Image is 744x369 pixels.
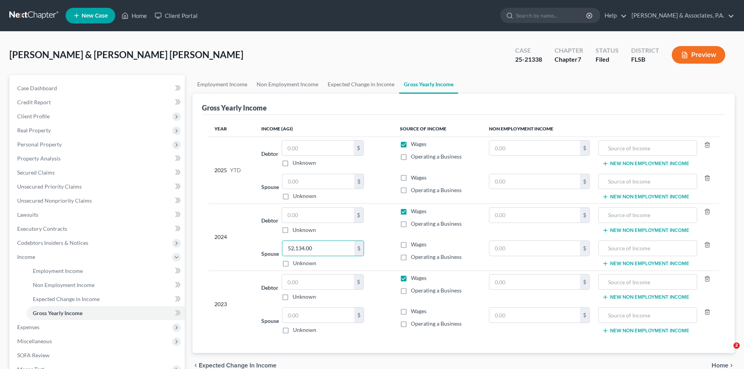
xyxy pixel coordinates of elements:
label: Unknown [293,259,316,267]
div: Case [515,46,542,55]
span: Wages [411,208,426,214]
iframe: Intercom live chat [717,342,736,361]
a: Client Portal [151,9,202,23]
input: 0.00 [489,208,580,223]
div: Status [596,46,619,55]
span: Wages [411,241,426,248]
div: District [631,46,659,55]
span: Unsecured Priority Claims [17,183,82,190]
span: Real Property [17,127,51,134]
div: $ [580,141,589,155]
span: Operating a Business [411,187,462,193]
input: 0.00 [282,174,354,189]
a: Employment Income [27,264,185,278]
a: Expected Change in Income [27,292,185,306]
input: Source of Income [603,308,692,323]
label: Unknown [293,293,316,301]
span: Case Dashboard [17,85,57,91]
label: Unknown [293,226,316,234]
label: Debtor [261,283,278,292]
a: Lawsuits [11,208,185,222]
span: Income [17,253,35,260]
div: Chapter [555,46,583,55]
th: Year [208,121,255,137]
a: Unsecured Priority Claims [11,180,185,194]
input: Search by name... [516,8,587,23]
span: [PERSON_NAME] & [PERSON_NAME] [PERSON_NAME] [9,49,243,60]
div: $ [354,174,364,189]
span: Client Profile [17,113,50,119]
button: New Non Employment Income [602,328,689,334]
input: 0.00 [282,275,354,289]
span: Credit Report [17,99,51,105]
button: New Non Employment Income [602,227,689,234]
a: Case Dashboard [11,81,185,95]
label: Debtor [261,216,278,225]
input: Source of Income [603,208,692,223]
input: 0.00 [282,208,354,223]
i: chevron_left [193,362,199,369]
a: Executory Contracts [11,222,185,236]
a: Credit Report [11,95,185,109]
div: $ [580,275,589,289]
a: Expected Change in Income [323,75,399,94]
input: 0.00 [489,241,580,256]
a: Property Analysis [11,152,185,166]
span: Gross Yearly Income [33,310,82,316]
label: Debtor [261,150,278,158]
a: Employment Income [193,75,252,94]
span: Non Employment Income [33,282,95,288]
button: New Non Employment Income [602,194,689,200]
div: $ [354,208,363,223]
button: Preview [672,46,725,64]
button: New Non Employment Income [602,294,689,300]
a: Secured Claims [11,166,185,180]
span: 7 [578,55,581,63]
input: 0.00 [489,275,580,289]
div: Gross Yearly Income [202,103,267,112]
a: Home [118,9,151,23]
div: $ [580,174,589,189]
span: Operating a Business [411,253,462,260]
div: 2025 [214,140,249,200]
span: 2 [733,342,740,349]
div: $ [354,241,364,256]
span: Expenses [17,324,39,330]
span: Secured Claims [17,169,55,176]
a: Help [601,9,627,23]
span: Expected Change in Income [199,362,277,369]
div: $ [354,275,363,289]
input: 0.00 [282,241,354,256]
span: Operating a Business [411,320,462,327]
span: Operating a Business [411,287,462,294]
span: Operating a Business [411,153,462,160]
button: Home chevron_right [712,362,735,369]
div: $ [354,308,364,323]
input: Source of Income [603,174,692,189]
a: Gross Yearly Income [399,75,458,94]
label: Spouse [261,250,279,258]
span: Codebtors Insiders & Notices [17,239,88,246]
span: YTD [230,166,241,174]
label: Spouse [261,317,279,325]
button: New Non Employment Income [602,160,689,167]
input: 0.00 [489,174,580,189]
span: Executory Contracts [17,225,67,232]
input: Source of Income [603,275,692,289]
input: 0.00 [282,141,354,155]
a: Non Employment Income [252,75,323,94]
th: Source of Income [394,121,483,137]
div: 2023 [214,274,249,334]
label: Unknown [293,192,316,200]
span: SOFA Review [17,352,50,358]
span: Miscellaneous [17,338,52,344]
button: chevron_left Expected Change in Income [193,362,277,369]
div: $ [580,308,589,323]
button: New Non Employment Income [602,260,689,267]
span: Employment Income [33,267,83,274]
a: Gross Yearly Income [27,306,185,320]
span: Operating a Business [411,220,462,227]
div: FLSB [631,55,659,64]
input: 0.00 [489,308,580,323]
div: $ [354,141,363,155]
